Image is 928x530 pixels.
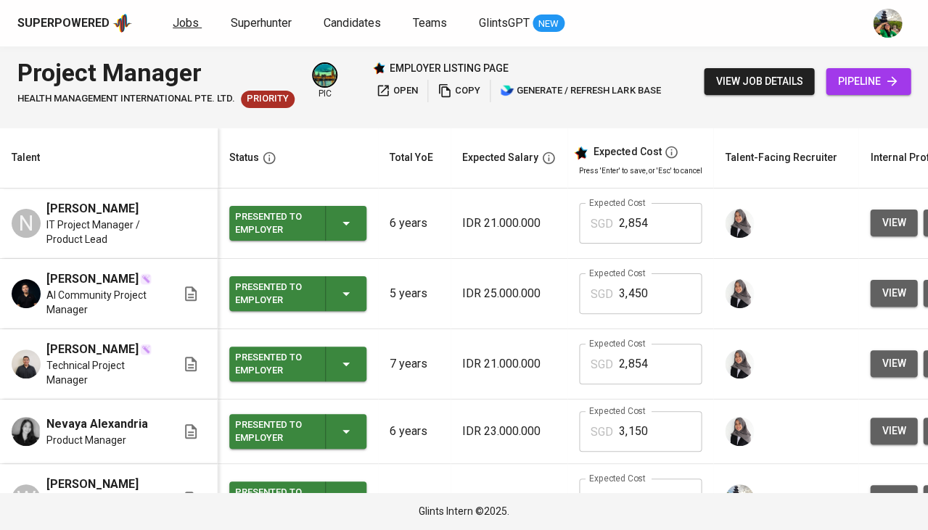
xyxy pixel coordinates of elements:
[573,146,588,160] img: glints_star.svg
[112,12,132,34] img: app logo
[479,15,564,33] a: GlintsGPT NEW
[882,422,906,440] span: view
[12,417,41,446] img: Nevaya Alexandria
[462,355,556,373] p: IDR 21.000.000
[241,91,295,108] div: New Job received from Demand Team
[17,92,235,106] span: HEALTH MANAGEMENT INTERNATIONAL PTE. LTD.
[837,73,899,91] span: pipeline
[594,146,661,159] div: Expected Cost
[12,209,41,238] div: N
[231,16,292,30] span: Superhunter
[725,209,754,238] img: sinta.windasari@glints.com
[312,62,337,100] div: pic
[17,12,132,34] a: Superpoweredapp logo
[376,83,418,99] span: open
[46,218,159,247] span: IT Project Manager / Product Lead
[229,149,259,167] div: Status
[235,483,313,515] div: Presented to Employer
[870,350,917,377] button: view
[591,286,613,303] p: SGD
[46,270,139,288] span: [PERSON_NAME]
[313,64,336,86] img: a5d44b89-0c59-4c54-99d0-a63b29d42bd3.jpg
[12,349,41,378] img: Muhammad Salaahudin
[591,215,613,233] p: SGD
[882,355,906,373] span: view
[231,15,295,33] a: Superhunter
[725,349,754,378] img: sinta.windasari@glints.com
[17,55,295,91] div: Project Manager
[46,358,159,387] span: Technical Project Manager
[390,285,439,302] p: 5 years
[479,16,530,30] span: GlintsGPT
[17,15,110,32] div: Superpowered
[390,215,439,232] p: 6 years
[725,279,754,308] img: sinta.windasari@glints.com
[462,490,556,508] p: IDR 20.000.000
[235,415,313,447] div: Presented to Employer
[500,83,514,98] img: lark
[46,415,148,433] span: Nevaya Alexandria
[46,476,139,493] span: [PERSON_NAME]
[870,210,917,236] button: view
[413,16,447,30] span: Teams
[870,280,917,307] button: view
[235,207,313,239] div: Presented to Employer
[12,279,41,308] img: Dionysius Sentausa
[372,80,422,102] button: open
[229,481,366,516] button: Presented to Employer
[140,344,152,355] img: magic_wand.svg
[438,83,480,99] span: copy
[826,68,911,95] a: pipeline
[462,423,556,440] p: IDR 23.000.000
[462,215,556,232] p: IDR 21.000.000
[500,83,660,99] span: generate / refresh lark base
[591,356,613,373] p: SGD
[725,149,837,167] div: Talent-Facing Recruiter
[12,484,41,513] div: W
[882,214,906,232] span: view
[390,61,509,75] p: employer listing page
[372,62,385,75] img: Glints Star
[462,285,556,302] p: IDR 25.000.000
[173,15,202,33] a: Jobs
[591,491,613,508] p: SGD
[46,288,159,317] span: AI Community Project Manager
[229,276,366,311] button: Presented to Employer
[235,348,313,380] div: Presented to Employer
[704,68,814,95] button: view job details
[725,484,754,513] img: eva@glints.com
[12,149,40,167] div: Talent
[715,73,802,91] span: view job details
[46,433,126,447] span: Product Manager
[390,490,439,508] p: 5 years
[591,423,613,441] p: SGD
[324,15,384,33] a: Candidates
[390,149,433,167] div: Total YoE
[533,17,564,31] span: NEW
[324,16,381,30] span: Candidates
[434,80,484,102] button: copy
[241,92,295,106] span: Priority
[882,489,906,508] span: view
[140,273,152,285] img: magic_wand.svg
[725,417,754,446] img: sinta.windasari@glints.com
[870,485,917,512] button: view
[229,206,366,241] button: Presented to Employer
[882,284,906,302] span: view
[229,414,366,449] button: Presented to Employer
[873,9,902,38] img: eva@glints.com
[235,278,313,310] div: Presented to Employer
[229,347,366,381] button: Presented to Employer
[870,418,917,444] button: view
[579,165,702,176] p: Press 'Enter' to save, or 'Esc' to cancel
[462,149,538,167] div: Expected Salary
[46,341,139,358] span: [PERSON_NAME]
[496,80,664,102] button: lark generate / refresh lark base
[413,15,450,33] a: Teams
[390,355,439,373] p: 7 years
[390,423,439,440] p: 6 years
[46,200,139,218] span: [PERSON_NAME]
[173,16,199,30] span: Jobs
